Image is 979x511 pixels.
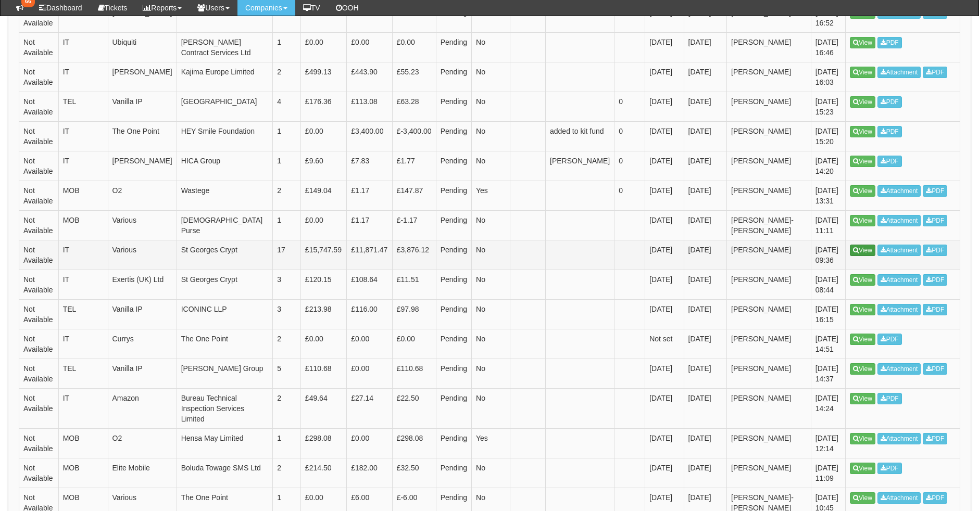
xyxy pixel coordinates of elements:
[811,33,845,62] td: [DATE] 16:46
[19,33,59,62] td: Not Available
[273,122,301,151] td: 1
[923,492,947,504] a: PDF
[108,151,177,181] td: [PERSON_NAME]
[58,329,108,359] td: IT
[392,62,436,92] td: £55.23
[19,270,59,300] td: Not Available
[684,270,727,300] td: [DATE]
[436,211,471,240] td: Pending
[811,389,845,429] td: [DATE] 14:24
[472,33,510,62] td: No
[811,300,845,329] td: [DATE] 16:15
[273,300,301,329] td: 3
[727,181,811,211] td: [PERSON_NAME]
[614,92,645,122] td: 0
[19,458,59,488] td: Not Available
[923,363,947,375] a: PDF
[811,359,845,389] td: [DATE] 14:37
[436,270,471,300] td: Pending
[392,151,436,181] td: £1.77
[436,389,471,429] td: Pending
[300,3,346,33] td: £40.45
[877,185,921,197] a: Attachment
[177,181,273,211] td: Wastege
[300,33,346,62] td: £0.00
[645,62,684,92] td: [DATE]
[850,215,875,226] a: View
[923,274,947,286] a: PDF
[684,359,727,389] td: [DATE]
[850,334,875,345] a: View
[850,463,875,474] a: View
[811,270,845,300] td: [DATE] 08:44
[923,304,947,315] a: PDF
[58,458,108,488] td: MOB
[727,33,811,62] td: [PERSON_NAME]
[300,270,346,300] td: £120.15
[300,300,346,329] td: £213.98
[877,245,921,256] a: Attachment
[645,122,684,151] td: [DATE]
[273,211,301,240] td: 1
[58,151,108,181] td: IT
[436,240,471,270] td: Pending
[850,433,875,444] a: View
[58,389,108,429] td: IT
[58,270,108,300] td: IT
[347,3,393,33] td: £33.00
[811,429,845,458] td: [DATE] 12:14
[727,389,811,429] td: [PERSON_NAME]
[108,389,177,429] td: Amazon
[177,211,273,240] td: [DEMOGRAPHIC_DATA] Purse
[727,151,811,181] td: [PERSON_NAME]
[58,33,108,62] td: IT
[436,62,471,92] td: Pending
[727,92,811,122] td: [PERSON_NAME]
[19,211,59,240] td: Not Available
[19,3,59,33] td: Not Available
[273,62,301,92] td: 2
[300,359,346,389] td: £110.68
[347,270,393,300] td: £108.64
[645,300,684,329] td: [DATE]
[850,274,875,286] a: View
[923,67,947,78] a: PDF
[392,429,436,458] td: £298.08
[392,211,436,240] td: £-1.17
[436,181,471,211] td: Pending
[472,359,510,389] td: No
[472,270,510,300] td: No
[436,122,471,151] td: Pending
[58,429,108,458] td: MOB
[811,3,845,33] td: [DATE] 16:52
[923,245,947,256] a: PDF
[877,334,902,345] a: PDF
[684,211,727,240] td: [DATE]
[392,458,436,488] td: £32.50
[645,389,684,429] td: [DATE]
[392,33,436,62] td: £0.00
[877,393,902,404] a: PDF
[300,458,346,488] td: £214.50
[877,215,921,226] a: Attachment
[645,33,684,62] td: [DATE]
[19,151,59,181] td: Not Available
[347,329,393,359] td: £0.00
[347,181,393,211] td: £1.17
[392,92,436,122] td: £63.28
[877,96,902,108] a: PDF
[392,359,436,389] td: £110.68
[684,3,727,33] td: [DATE]
[300,122,346,151] td: £0.00
[727,359,811,389] td: [PERSON_NAME]
[614,181,645,211] td: 0
[684,33,727,62] td: [DATE]
[472,458,510,488] td: No
[472,3,510,33] td: No
[850,185,875,197] a: View
[877,126,902,137] a: PDF
[58,122,108,151] td: IT
[472,429,510,458] td: Yes
[58,240,108,270] td: IT
[19,329,59,359] td: Not Available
